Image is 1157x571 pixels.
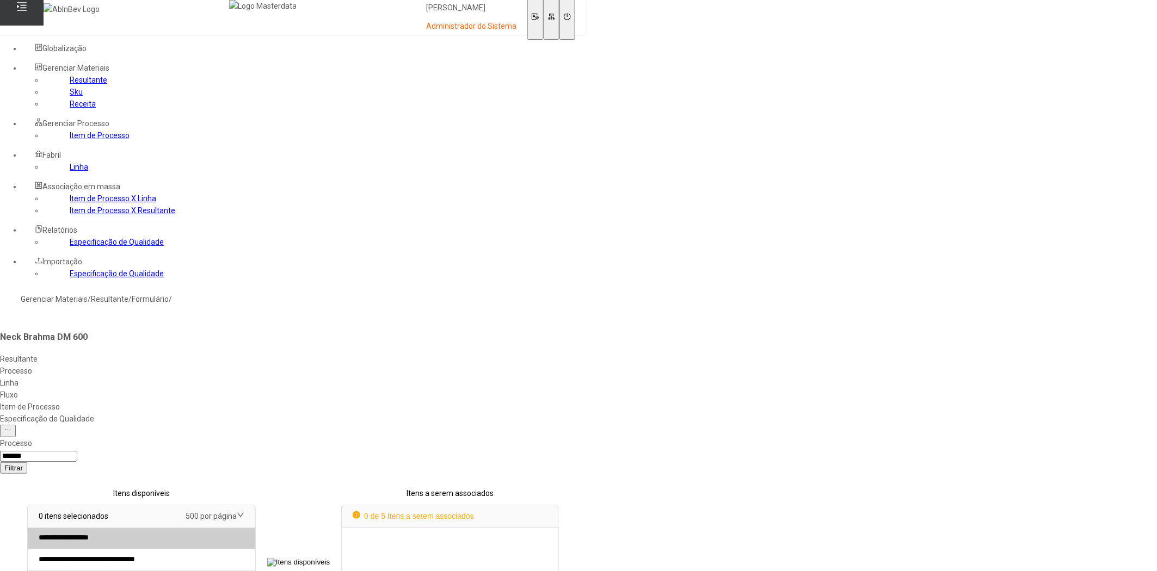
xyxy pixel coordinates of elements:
[186,512,237,520] nz-select-item: 500 por página
[21,295,88,303] a: Gerenciar Materiais
[70,131,130,140] a: Item de Processo
[91,295,128,303] a: Resultante
[70,194,156,203] a: Item de Processo X Linha
[42,226,77,234] span: Relatórios
[169,295,172,303] nz-breadcrumb-separator: /
[426,21,516,32] p: Administrador do Sistema
[341,487,559,499] p: Itens a serem associados
[128,295,132,303] nz-breadcrumb-separator: /
[42,64,109,72] span: Gerenciar Materiais
[70,238,164,246] a: Especificação de Qualidade
[42,182,120,191] span: Associação em massa
[42,44,87,53] span: Globalização
[4,464,23,472] span: Filtrar
[88,295,91,303] nz-breadcrumb-separator: /
[426,3,516,14] p: [PERSON_NAME]
[27,487,256,499] p: Itens disponíveis
[42,119,109,128] span: Gerenciar Processo
[267,558,330,567] img: Itens disponíveis
[42,151,61,159] span: Fabril
[44,3,100,15] img: AbInBev Logo
[42,257,82,266] span: Importação
[132,295,169,303] a: Formulário
[70,76,107,84] a: Resultante
[70,206,175,215] a: Item de Processo X Resultante
[39,510,108,522] p: 0 itens selecionados
[70,163,88,171] a: Linha
[353,510,474,522] p: 0 de 5 Itens a serem associados
[70,88,83,96] a: Sku
[70,100,96,108] a: Receita
[70,269,164,278] a: Especificação de Qualidade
